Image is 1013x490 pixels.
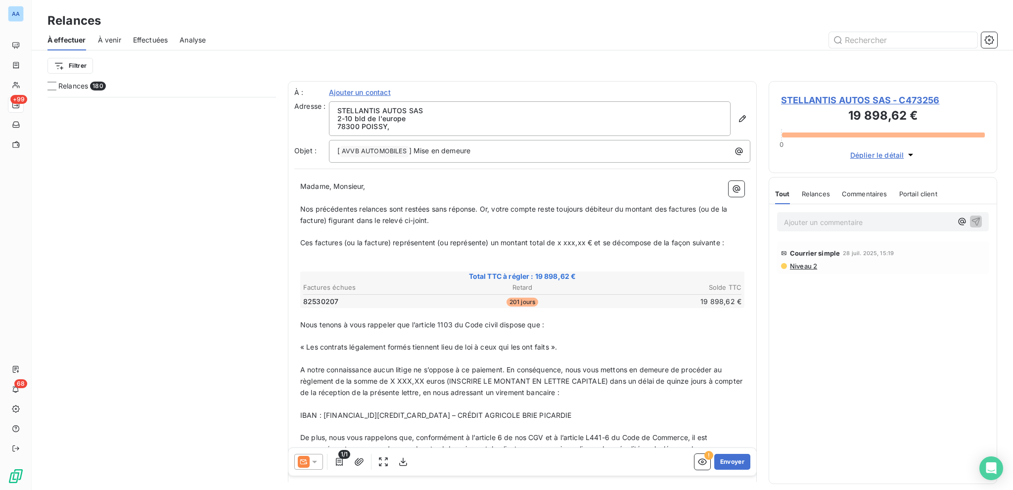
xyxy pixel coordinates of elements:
[294,88,329,97] label: À :
[775,190,790,198] span: Tout
[829,32,977,48] input: Rechercher
[506,298,538,307] span: 201 jours
[300,205,729,224] span: Nos précédentes relances sont restées sans réponse. Or, votre compte reste toujours débiteur du m...
[409,146,471,155] span: ] Mise en demeure
[847,149,919,161] button: Déplier le détail
[180,35,206,45] span: Analyse
[596,296,742,307] td: 19 898,62 €
[10,95,27,104] span: +99
[90,82,105,90] span: 180
[790,249,840,257] span: Courrier simple
[14,379,27,388] span: 68
[789,262,817,270] span: Niveau 2
[303,282,449,293] th: Factures échues
[979,456,1003,480] div: Open Intercom Messenger
[300,182,366,190] span: Madame, Monsieur,
[303,297,338,307] span: 82530207
[8,6,24,22] div: AA
[47,35,86,45] span: À effectuer
[302,271,743,281] span: Total TTC à régler : 19 898,62 €
[300,365,744,397] span: A notre connaissance aucun litige ne s’oppose à ce paiement. En conséquence, nous vous mettons en...
[133,35,168,45] span: Effectuées
[300,238,724,247] span: Ces factures (ou la facture) représentent (ou représente) un montant total de x xxx,xx € et se dé...
[300,320,544,329] span: Nous tenons à vous rappeler que l’article 1103 du Code civil dispose que :
[781,107,985,127] h3: 19 898,62 €
[337,123,722,131] p: 78300 POISSY ,
[450,282,596,293] th: Retard
[802,190,830,198] span: Relances
[47,58,93,74] button: Filtrer
[47,12,101,30] h3: Relances
[294,102,325,110] span: Adresse :
[337,107,722,115] p: STELLANTIS AUTOS SAS
[300,343,557,351] span: « Les contrats légalement formés tiennent lieu de loi à ceux qui les ont faits ».
[338,450,350,459] span: 1/1
[781,93,985,107] span: STELLANTIS AUTOS SAS - C473256
[58,81,88,91] span: Relances
[596,282,742,293] th: Solde TTC
[850,150,904,160] span: Déplier le détail
[47,97,276,490] div: grid
[340,146,408,157] span: AVVB AUTOMOBILES
[300,433,745,476] span: De plus, nous vous rappelons que, conformément à l’article 6 de nos CGV et à l’article L441-6 du ...
[294,146,317,155] span: Objet :
[329,88,391,97] span: Ajouter un contact
[780,140,783,148] span: 0
[843,250,894,256] span: 28 juil. 2025, 15:19
[842,190,887,198] span: Commentaires
[337,115,722,123] p: 2-10 bld de l'europe
[714,454,750,470] button: Envoyer
[337,146,340,155] span: [
[300,411,572,419] span: IBAN : [FINANCIAL_ID][CREDIT_CARD_DATA] – CRÉDIT AGRICOLE BRIE PICARDIE
[899,190,937,198] span: Portail client
[8,468,24,484] img: Logo LeanPay
[98,35,121,45] span: À venir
